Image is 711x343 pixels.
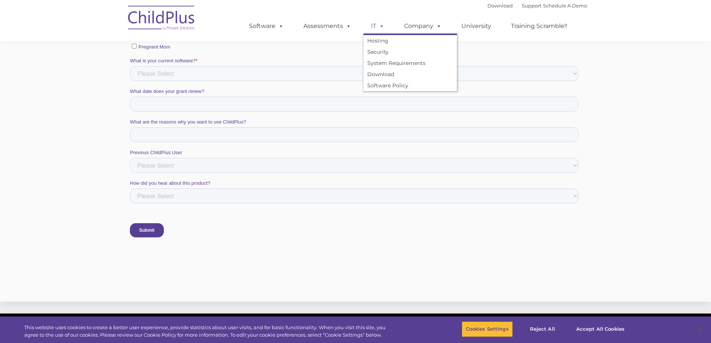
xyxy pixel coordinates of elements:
a: University [454,19,499,34]
font: | [487,3,587,9]
span: Last name [226,191,249,196]
a: Software Policy [364,80,457,91]
a: Download [364,69,457,80]
img: ChildPlus by Procare Solutions [124,0,199,38]
a: Support [522,3,542,9]
span: Job title [301,221,318,227]
a: Security [364,46,457,57]
a: IT [364,19,392,34]
button: Accept All Cookies [572,321,629,337]
a: Schedule A Demo [543,3,587,9]
span: EHS [9,330,19,335]
legend: Non Head Start funding totals [301,278,451,283]
input: HS [2,319,7,324]
input: EHS [2,329,7,334]
span: Phone number [150,221,182,227]
button: Reject All [519,321,566,337]
button: Cookies Settings [462,321,513,337]
span: HS [9,319,15,325]
span: Website URL [226,99,254,105]
button: Close [691,321,707,337]
legend: Total Early Head Start funding count [150,278,301,283]
span: Early Head Start Funded Total [150,270,215,276]
a: Training Scramble!! [503,19,575,34]
span: Zip Code [301,160,321,166]
a: System Requirements [364,57,457,69]
a: Software [241,19,291,34]
a: Assessments [296,19,359,34]
a: Hosting [364,35,457,46]
div: This website uses cookies to create a better user experience, provide statistics about user visit... [24,324,391,339]
a: Company [397,19,449,34]
span: Non Head Start Funded Total [301,270,364,276]
span: State [150,160,162,166]
a: Download [487,3,513,9]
